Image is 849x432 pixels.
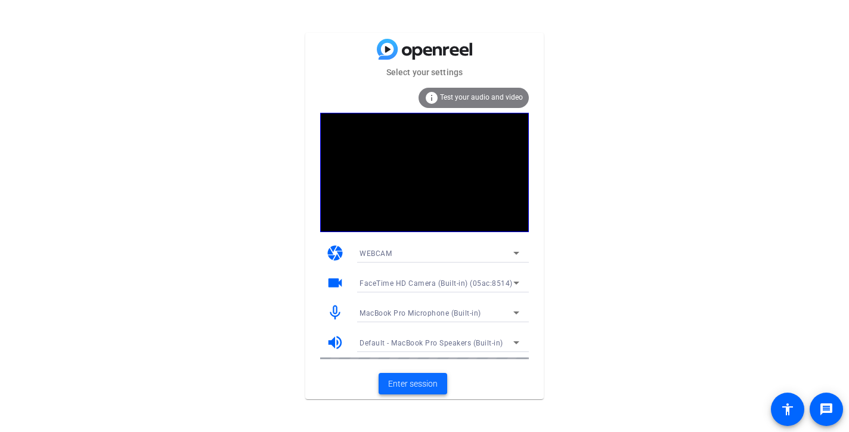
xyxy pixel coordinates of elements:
span: Test your audio and video [440,93,523,101]
mat-icon: accessibility [780,402,795,416]
span: Enter session [388,378,438,390]
mat-icon: videocam [326,274,344,292]
span: WEBCAM [360,249,392,258]
span: FaceTime HD Camera (Built-in) (05ac:8514) [360,279,513,288]
mat-icon: message [819,402,833,416]
span: Default - MacBook Pro Speakers (Built-in) [360,339,503,347]
mat-card-subtitle: Select your settings [305,66,544,79]
mat-icon: info [424,91,439,105]
span: MacBook Pro Microphone (Built-in) [360,309,481,317]
mat-icon: camera [326,244,344,262]
mat-icon: mic_none [326,304,344,322]
button: Enter session [379,373,447,394]
mat-icon: volume_up [326,334,344,351]
img: blue-gradient.svg [377,39,472,60]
